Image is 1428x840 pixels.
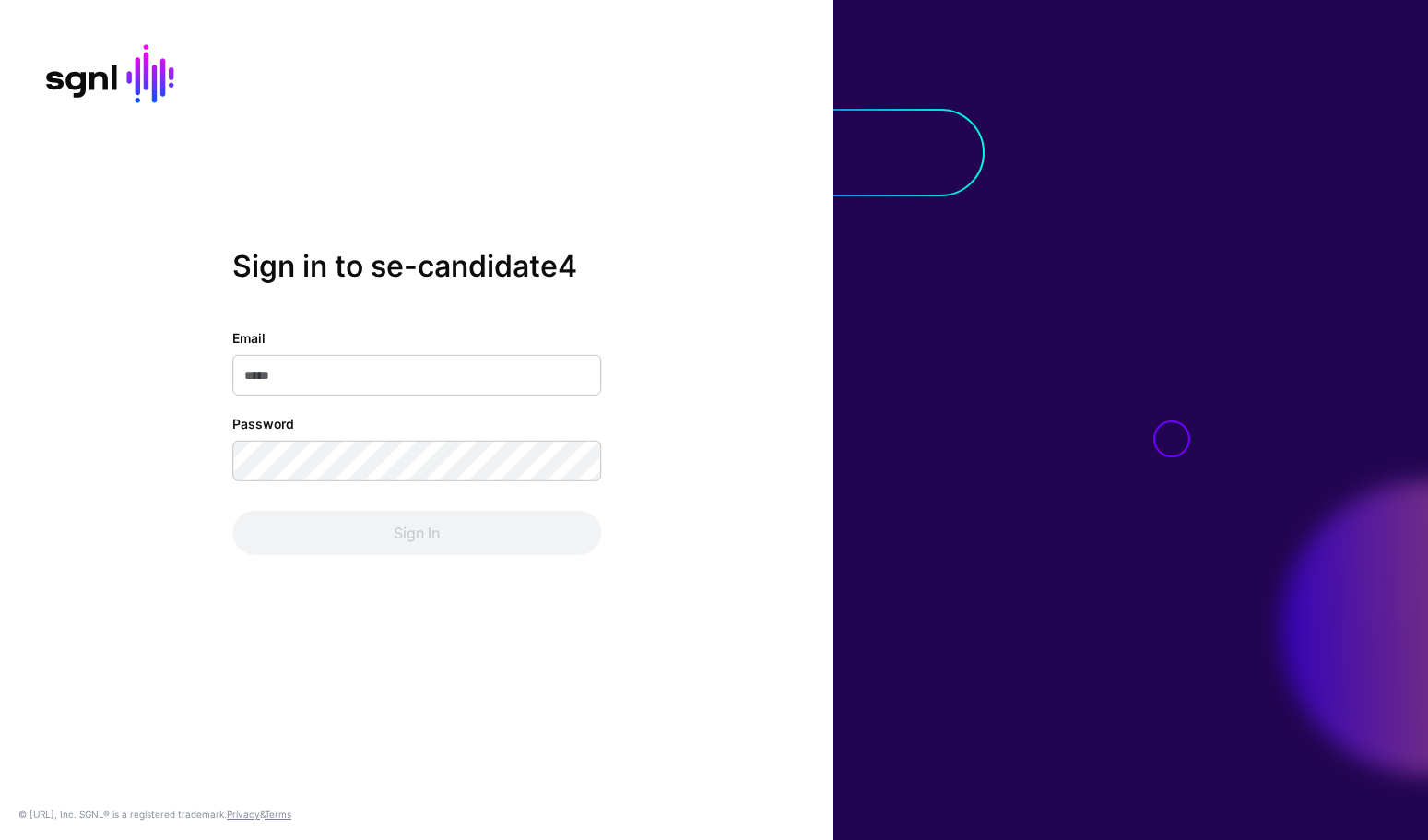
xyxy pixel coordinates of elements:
[265,809,291,820] a: Terms
[232,414,294,433] label: Password
[227,809,260,820] a: Privacy
[232,248,601,283] h2: Sign in to se-candidate4
[18,807,291,822] div: © [URL], Inc. SGNL® is a registered trademark. &
[232,328,266,348] label: Email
